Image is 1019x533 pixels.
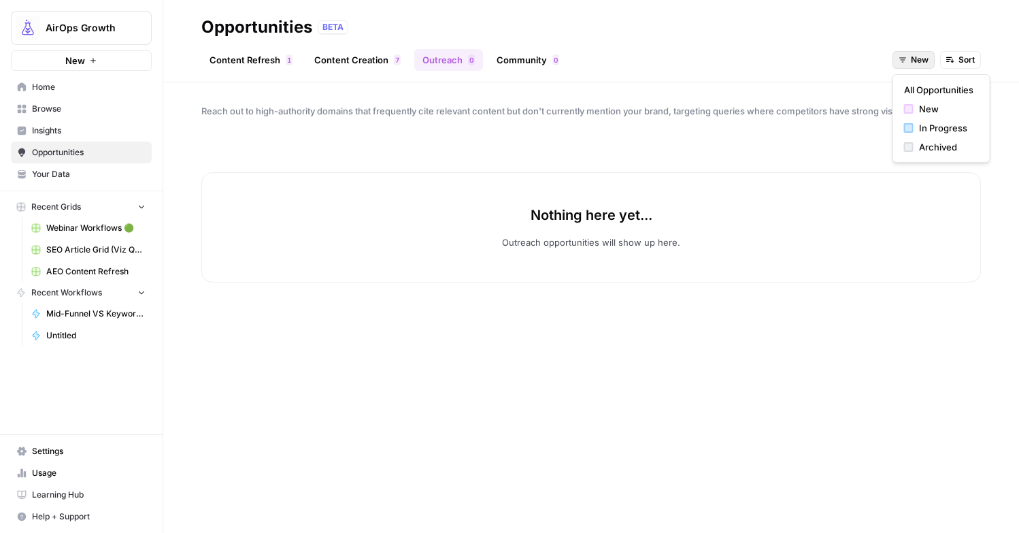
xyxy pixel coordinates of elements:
[468,54,475,65] div: 0
[46,222,146,234] span: Webinar Workflows 🟢
[306,49,409,71] a: Content Creation7
[11,506,152,528] button: Help + Support
[11,98,152,120] a: Browse
[25,239,152,261] a: SEO Article Grid (Viz Questions)
[201,104,981,118] span: Reach out to high-authority domains that frequently cite relevant content but don't currently men...
[11,11,152,45] button: Workspace: AirOps Growth
[318,20,348,34] div: BETA
[531,206,652,225] p: Nothing here yet...
[414,49,483,71] a: Outreach0
[11,440,152,462] a: Settings
[892,74,990,163] div: New
[31,201,81,213] span: Recent Grids
[394,54,401,65] div: 7
[904,83,973,97] span: All Opportunities
[65,54,85,67] span: New
[11,197,152,217] button: Recent Grids
[287,54,291,65] span: 1
[919,121,973,135] span: In Progress
[919,102,973,116] span: New
[11,120,152,142] a: Insights
[488,49,567,71] a: Community0
[892,51,935,69] button: New
[286,54,293,65] div: 1
[11,163,152,185] a: Your Data
[11,76,152,98] a: Home
[11,142,152,163] a: Opportunities
[32,168,146,180] span: Your Data
[25,325,152,346] a: Untitled
[11,282,152,303] button: Recent Workflows
[32,467,146,479] span: Usage
[201,49,301,71] a: Content Refresh1
[32,81,146,93] span: Home
[958,54,975,66] span: Sort
[919,140,973,154] span: Archived
[46,21,128,35] span: AirOps Growth
[552,54,559,65] div: 0
[11,50,152,71] button: New
[46,308,146,320] span: Mid-Funnel VS Keyword Research
[46,265,146,278] span: AEO Content Refresh
[32,511,146,523] span: Help + Support
[11,484,152,506] a: Learning Hub
[940,51,981,69] button: Sort
[46,244,146,256] span: SEO Article Grid (Viz Questions)
[25,261,152,282] a: AEO Content Refresh
[911,54,929,66] span: New
[25,303,152,325] a: Mid-Funnel VS Keyword Research
[554,54,558,65] span: 0
[32,103,146,115] span: Browse
[32,445,146,457] span: Settings
[31,287,102,299] span: Recent Workflows
[46,329,146,342] span: Untitled
[395,54,399,65] span: 7
[32,125,146,137] span: Insights
[201,16,312,38] div: Opportunities
[32,146,146,159] span: Opportunities
[502,236,680,249] p: Outreach opportunities will show up here.
[32,489,146,501] span: Learning Hub
[11,462,152,484] a: Usage
[469,54,473,65] span: 0
[25,217,152,239] a: Webinar Workflows 🟢
[16,16,40,40] img: AirOps Growth Logo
